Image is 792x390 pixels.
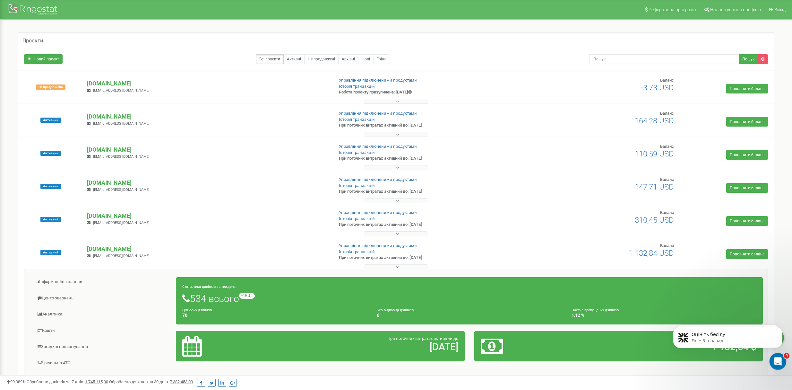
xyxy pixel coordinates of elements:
[710,7,761,12] span: Налаштування профілю
[373,54,390,64] a: Тріал
[641,83,674,92] span: -3,73 USD
[635,182,674,191] span: 147,71 USD
[6,379,26,384] span: 99,989%
[339,189,518,195] p: При поточних витратах активний до: [DATE]
[87,112,329,121] p: [DOMAIN_NAME]
[339,222,518,228] p: При поточних витратах активний до: [DATE]
[93,155,150,159] span: [EMAIL_ADDRESS][DOMAIN_NAME]
[739,54,758,64] button: Пошук
[93,188,150,192] span: [EMAIL_ADDRESS][DOMAIN_NAME]
[40,217,61,222] span: Активний
[339,111,417,116] a: Управління підключеними продуктами
[182,313,367,318] h4: 70
[338,54,358,64] a: Архівні
[784,353,790,359] span: 4
[377,308,414,312] small: Без відповіді дзвінків
[339,144,417,149] a: Управління підключеними продуктами
[36,84,65,90] span: Не продовжено
[87,146,329,154] p: [DOMAIN_NAME]
[339,150,375,155] a: Історія транзакцій
[339,216,375,221] a: Історія транзакцій
[29,290,176,306] a: Центр звернень
[572,308,619,312] small: Частка пропущених дзвінків
[339,122,518,129] p: При поточних витратах активний до: [DATE]
[339,84,375,89] a: Історія транзакцій
[93,254,150,258] span: [EMAIL_ADDRESS][DOMAIN_NAME]
[770,353,787,370] iframe: Intercom live chat
[635,149,674,158] span: 110,59 USD
[572,313,756,318] h4: 1,12 %
[629,249,674,258] span: 1 132,84 USD
[87,79,329,88] p: [DOMAIN_NAME]
[182,285,236,289] small: Статистика дзвінків за тиждень
[182,293,756,304] h1: 534 всього
[339,243,417,248] a: Управління підключеними продуктами
[29,323,176,339] a: Кошти
[22,38,43,44] h5: Проєкти
[339,183,375,188] a: Історія транзакцій
[660,78,674,83] span: Баланс
[339,117,375,122] a: Історія транзакцій
[170,379,193,384] u: 7 382 453,00
[660,144,674,149] span: Баланс
[576,341,756,352] h2: 1 132,84 $
[40,151,61,156] span: Активний
[85,379,108,384] u: 1 745 115,00
[93,88,150,93] span: [EMAIL_ADDRESS][DOMAIN_NAME]
[660,111,674,116] span: Баланс
[726,84,768,93] a: Поповнити баланс
[87,245,329,253] p: [DOMAIN_NAME]
[29,371,176,387] a: Наскрізна аналітика
[304,54,339,64] a: Не продовжені
[40,118,61,123] span: Активний
[660,210,674,215] span: Баланс
[29,274,176,290] a: Інформаційна панель
[40,250,61,255] span: Активний
[109,379,193,384] span: Оброблено дзвінків за 30 днів :
[726,183,768,193] a: Поповнити баланс
[774,7,786,12] span: Вихід
[664,313,792,373] iframe: Intercom notifications сообщение
[182,308,212,312] small: Цільових дзвінків
[283,54,305,64] a: Активні
[40,184,61,189] span: Активний
[339,249,375,254] a: Історія транзакцій
[29,339,176,355] a: Загальні налаштування
[358,54,374,64] a: Нові
[726,150,768,160] a: Поповнити баланс
[29,306,176,322] a: Аналiтика
[339,155,518,162] p: При поточних витратах активний до: [DATE]
[87,179,329,187] p: [DOMAIN_NAME]
[29,355,176,371] a: Віртуальна АТС
[278,341,458,352] h2: [DATE]
[339,177,417,182] a: Управління підключеними продуктами
[339,89,518,95] p: Робота проєкту призупинена: [DATE]
[726,249,768,259] a: Поповнити баланс
[27,379,108,384] span: Оброблено дзвінків за 7 днів :
[635,116,674,125] span: 164,28 USD
[339,78,417,83] a: Управління підключеними продуктами
[387,336,458,341] span: При поточних витратах активний до
[377,313,562,318] h4: 6
[649,7,696,12] span: Реферальна програма
[93,221,150,225] span: [EMAIL_ADDRESS][DOMAIN_NAME]
[256,54,284,64] a: Всі проєкти
[589,54,739,64] input: Пошук
[93,121,150,126] span: [EMAIL_ADDRESS][DOMAIN_NAME]
[339,210,417,215] a: Управління підключеними продуктами
[660,177,674,182] span: Баланс
[24,54,63,64] a: Новий проєкт
[726,117,768,127] a: Поповнити баланс
[339,255,518,261] p: При поточних витратах активний до: [DATE]
[635,216,674,225] span: 310,45 USD
[239,293,255,299] small: +19
[726,216,768,226] a: Поповнити баланс
[87,212,329,220] p: [DOMAIN_NAME]
[660,243,674,248] span: Баланс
